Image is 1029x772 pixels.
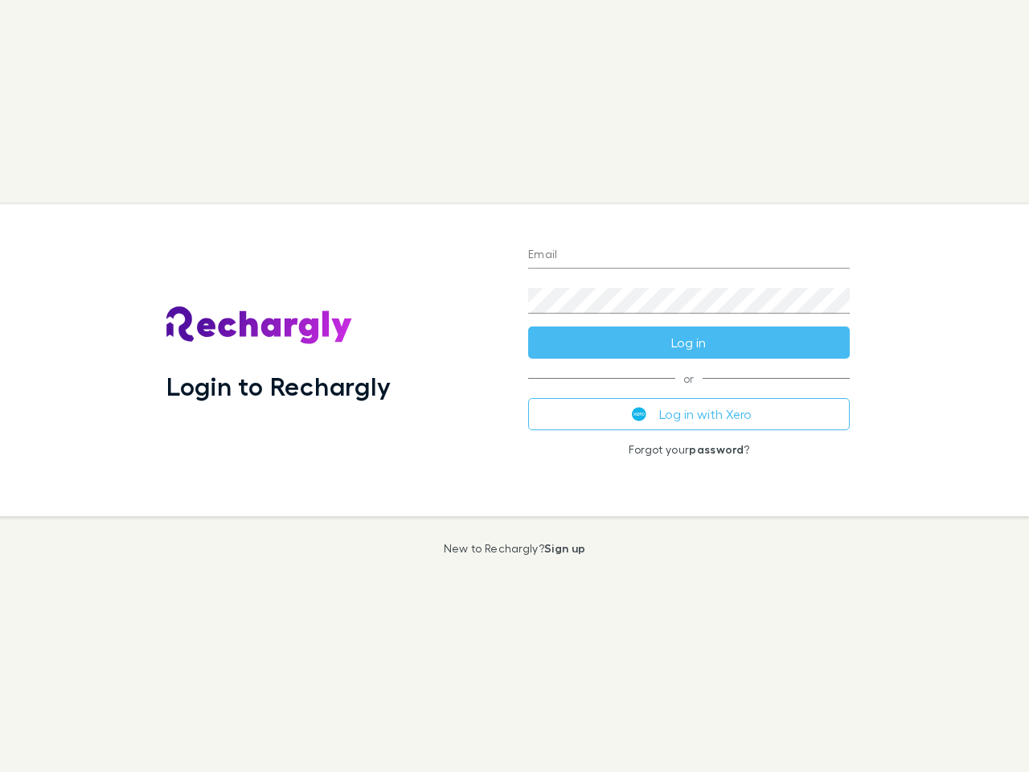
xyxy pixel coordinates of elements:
h1: Login to Rechargly [166,371,391,401]
img: Rechargly's Logo [166,306,353,345]
button: Log in [528,326,850,359]
button: Log in with Xero [528,398,850,430]
span: or [528,378,850,379]
a: password [689,442,744,456]
img: Xero's logo [632,407,646,421]
p: New to Rechargly? [444,542,586,555]
p: Forgot your ? [528,443,850,456]
a: Sign up [544,541,585,555]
